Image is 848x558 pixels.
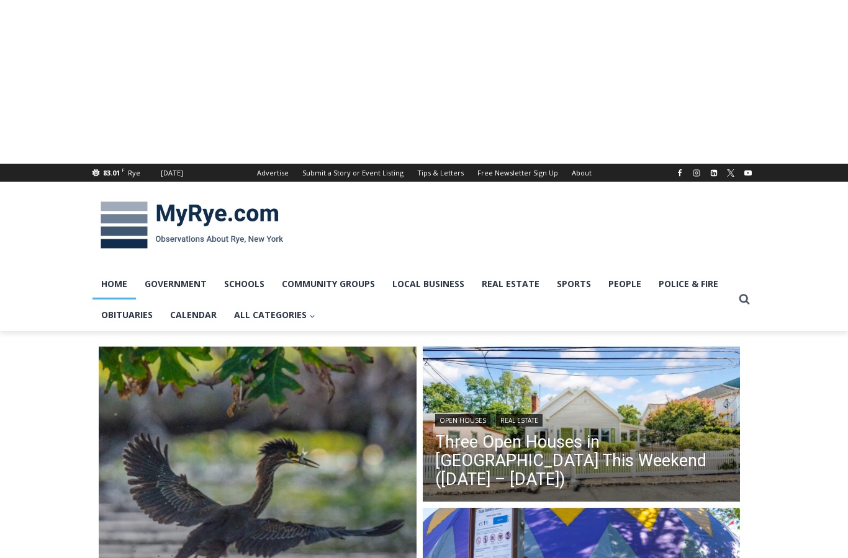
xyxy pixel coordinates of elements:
a: Advertise [250,164,295,182]
img: MyRye.com [92,193,291,257]
a: Real Estate [496,414,543,427]
a: Real Estate [473,268,548,299]
a: All Categories [225,299,324,330]
nav: Primary Navigation [92,268,733,331]
a: Community Groups [273,268,384,299]
a: Home [92,268,136,299]
span: 83.01 [103,168,120,177]
a: Tips & Letters [410,164,471,182]
a: Facebook [672,166,687,180]
div: | [435,412,728,427]
a: Submit a Story or Event Listing [295,164,410,182]
a: X [723,166,738,180]
a: YouTube [741,166,756,180]
span: F [122,166,125,173]
a: Linkedin [706,166,721,180]
a: People [600,268,650,299]
a: Local Business [384,268,473,299]
span: All Categories [234,308,315,322]
button: View Search Form [733,288,756,311]
div: Rye [128,167,140,179]
div: [DATE] [161,167,183,179]
a: Calendar [161,299,225,330]
a: Instagram [689,166,704,180]
a: Sports [548,268,600,299]
img: 32 Ridgeland Terrace, Rye [423,347,741,505]
nav: Secondary Navigation [250,164,598,182]
a: Read More Three Open Houses in Rye This Weekend (August 16 – 17) [423,347,741,505]
a: About [565,164,598,182]
a: Three Open Houses in [GEOGRAPHIC_DATA] This Weekend ([DATE] – [DATE]) [435,433,728,489]
a: Free Newsletter Sign Up [471,164,565,182]
a: Government [136,268,215,299]
a: Police & Fire [650,268,727,299]
a: Open Houses [435,414,490,427]
a: Obituaries [92,299,161,330]
a: Schools [215,268,273,299]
